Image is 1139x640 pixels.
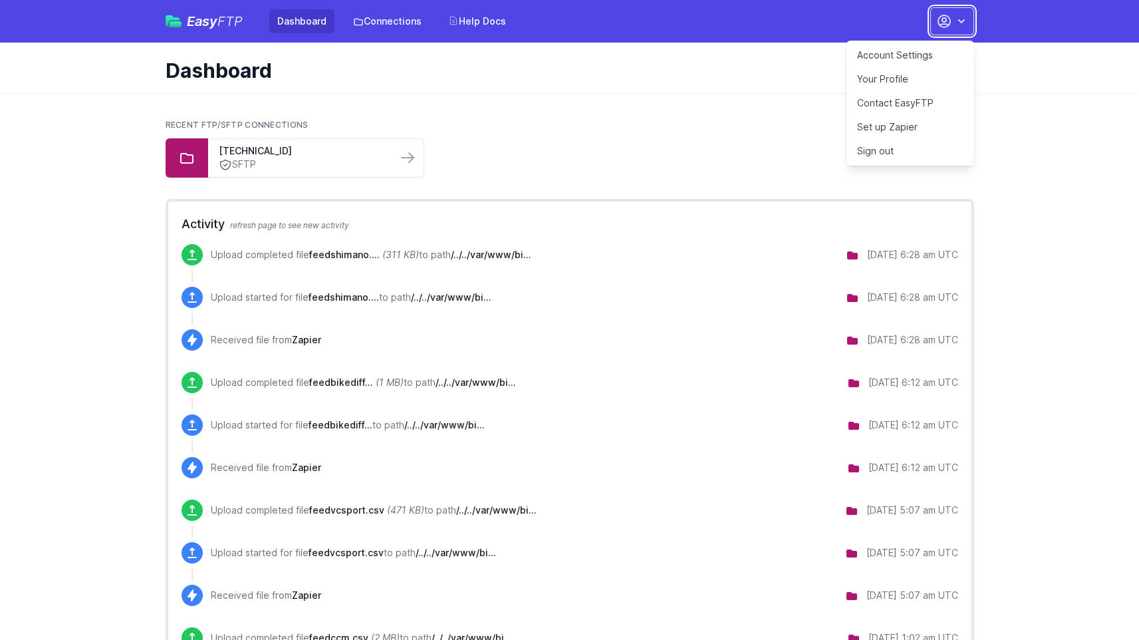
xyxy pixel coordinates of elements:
span: feedvcsport.csv [309,547,384,558]
a: [TECHNICAL_ID] [219,144,386,158]
span: /../../var/www/bikebuilder/feeds [436,377,516,388]
span: feedshimano.xlsx [309,291,379,303]
span: feedbikediffusion.csv [309,377,373,388]
span: Zapier [292,334,321,345]
p: Upload completed file to path [211,376,516,389]
div: [DATE] 6:12 am UTC [868,418,958,432]
span: /../../var/www/bikebuilder/feeds [411,291,491,303]
p: Upload started for file to path [211,546,496,560]
a: Your Profile [846,67,974,91]
div: [DATE] 6:28 am UTC [867,333,958,347]
p: Received file from [211,333,321,347]
a: Contact EasyFTP [846,91,974,115]
span: Zapier [292,589,321,601]
span: Easy [187,15,243,28]
a: Sign out [846,139,974,163]
p: Received file from [211,589,321,602]
span: feedvcsport.csv [309,504,384,516]
div: [DATE] 5:07 am UTC [866,504,958,517]
p: Upload completed file to path [211,248,531,261]
div: [DATE] 6:12 am UTC [868,461,958,474]
div: [DATE] 6:28 am UTC [867,248,958,261]
div: [DATE] 5:07 am UTC [866,546,958,560]
a: SFTP [219,158,386,172]
a: Help Docs [440,9,514,33]
p: Upload completed file to path [211,504,537,517]
p: Upload started for file to path [211,291,491,304]
span: /../../var/www/bikebuilder/feeds [404,419,485,430]
span: /../../var/www/bikebuilder/feeds [456,504,537,516]
div: [DATE] 5:07 am UTC [866,589,958,602]
a: Account Settings [846,43,974,67]
h2: Recent FTP/SFTP Connections [166,120,974,130]
span: feedbikediffusion.csv [309,419,372,430]
h1: Dashboard [166,59,963,82]
p: Upload started for file to path [211,418,485,432]
span: feedshimano.xlsx [309,249,380,260]
div: [DATE] 6:28 am UTC [867,291,958,304]
span: Zapier [292,462,321,473]
img: easyftp_logo.png [166,15,182,27]
h2: Activity [182,215,958,234]
p: Received file from [211,461,321,474]
span: /../../var/www/bikebuilder/feeds [451,249,531,260]
iframe: Drift Widget Chat Controller [1073,573,1123,624]
div: [DATE] 6:12 am UTC [868,376,958,389]
span: FTP [217,13,243,29]
i: (471 KB) [387,504,424,516]
a: Set up Zapier [846,115,974,139]
span: refresh page to see new activity [230,220,349,230]
span: /../../var/www/bikebuilder/feeds [416,547,496,558]
i: (311 KB) [382,249,419,260]
a: EasyFTP [166,15,243,28]
a: Dashboard [269,9,334,33]
i: (1 MB) [376,377,404,388]
a: Connections [345,9,430,33]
